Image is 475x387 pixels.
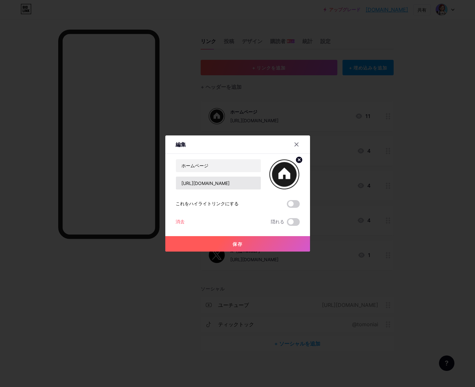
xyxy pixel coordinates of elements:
[176,141,186,148] font: 編集
[176,177,261,189] input: URL
[176,219,185,224] font: 消去
[233,241,243,247] font: 保存
[176,159,261,172] input: タイトル
[165,236,310,252] button: 保存
[269,159,300,190] img: リンクサムネイル
[271,219,284,224] font: 隠れる
[176,201,239,206] font: これをハイライトリンクにする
